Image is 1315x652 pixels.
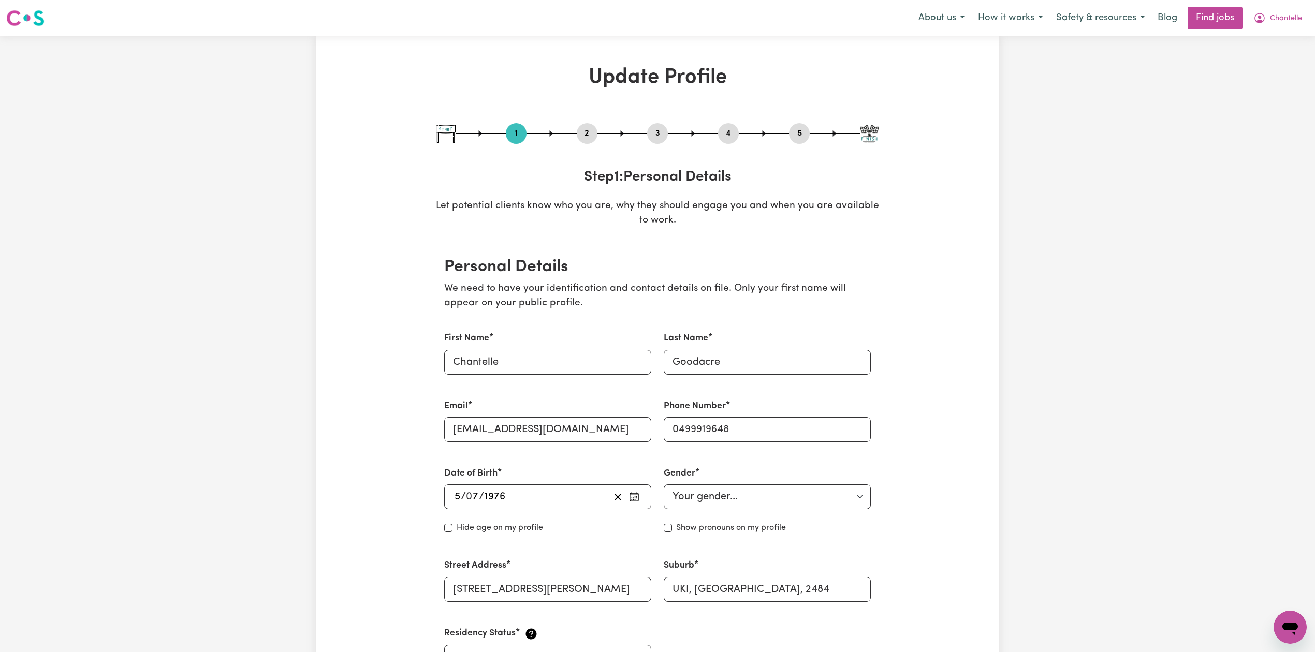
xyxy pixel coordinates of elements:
[444,467,498,480] label: Date of Birth
[971,7,1049,29] button: How it works
[444,627,516,640] label: Residency Status
[506,127,527,140] button: Go to step 1
[444,257,871,277] h2: Personal Details
[718,127,739,140] button: Go to step 4
[1274,611,1307,644] iframe: Button to launch messaging window
[436,169,879,186] h3: Step 1 : Personal Details
[454,489,461,505] input: --
[676,522,786,534] label: Show pronouns on my profile
[1188,7,1243,29] a: Find jobs
[6,9,45,27] img: Careseekers logo
[457,522,543,534] label: Hide age on my profile
[466,492,472,502] span: 0
[466,489,479,505] input: --
[1270,13,1302,24] span: Chantelle
[444,559,506,572] label: Street Address
[664,577,871,602] input: e.g. North Bondi, New South Wales
[444,332,489,345] label: First Name
[1247,7,1309,29] button: My Account
[436,199,879,229] p: Let potential clients know who you are, why they should engage you and when you are available to ...
[664,559,694,572] label: Suburb
[479,491,484,502] span: /
[577,127,597,140] button: Go to step 2
[1049,7,1151,29] button: Safety & resources
[664,399,726,413] label: Phone Number
[789,127,810,140] button: Go to step 5
[436,65,879,90] h1: Update Profile
[647,127,668,140] button: Go to step 3
[664,467,695,480] label: Gender
[664,332,708,345] label: Last Name
[6,6,45,30] a: Careseekers logo
[444,399,468,413] label: Email
[912,7,971,29] button: About us
[1151,7,1183,29] a: Blog
[484,489,506,505] input: ----
[444,281,871,312] p: We need to have your identification and contact details on file. Only your first name will appear...
[461,491,466,502] span: /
